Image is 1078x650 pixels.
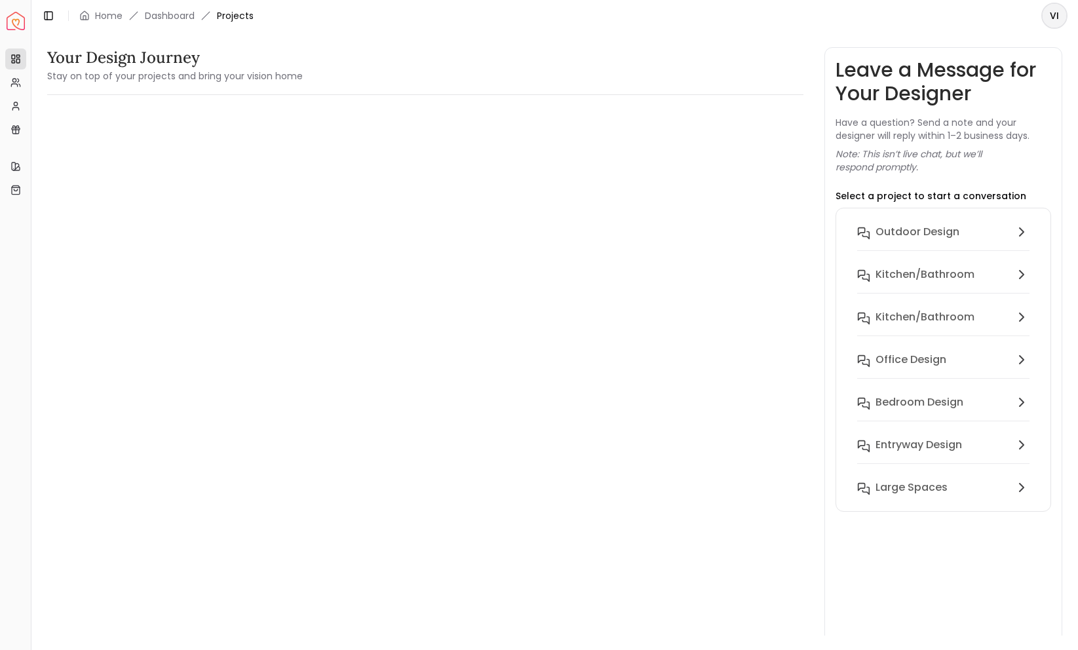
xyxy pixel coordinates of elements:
[847,304,1040,347] button: Kitchen/Bathroom
[7,12,25,30] a: Spacejoy
[847,432,1040,474] button: entryway design
[847,347,1040,389] button: Office design
[876,352,946,368] h6: Office design
[847,261,1040,304] button: Kitchen/Bathroom
[1043,4,1066,28] span: VI
[95,9,123,22] a: Home
[836,116,1051,142] p: Have a question? Send a note and your designer will reply within 1–2 business days.
[847,474,1040,501] button: Large Spaces
[876,224,959,240] h6: Outdoor design
[876,394,963,410] h6: Bedroom design
[145,9,195,22] a: Dashboard
[79,9,254,22] nav: breadcrumb
[47,47,303,68] h3: Your Design Journey
[836,58,1051,105] h3: Leave a Message for Your Designer
[47,69,303,83] small: Stay on top of your projects and bring your vision home
[876,309,974,325] h6: Kitchen/Bathroom
[217,9,254,22] span: Projects
[876,480,948,495] h6: Large Spaces
[1041,3,1068,29] button: VI
[836,189,1026,202] p: Select a project to start a conversation
[847,219,1040,261] button: Outdoor design
[847,389,1040,432] button: Bedroom design
[876,437,962,453] h6: entryway design
[836,147,1051,174] p: Note: This isn’t live chat, but we’ll respond promptly.
[7,12,25,30] img: Spacejoy Logo
[876,267,974,282] h6: Kitchen/Bathroom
